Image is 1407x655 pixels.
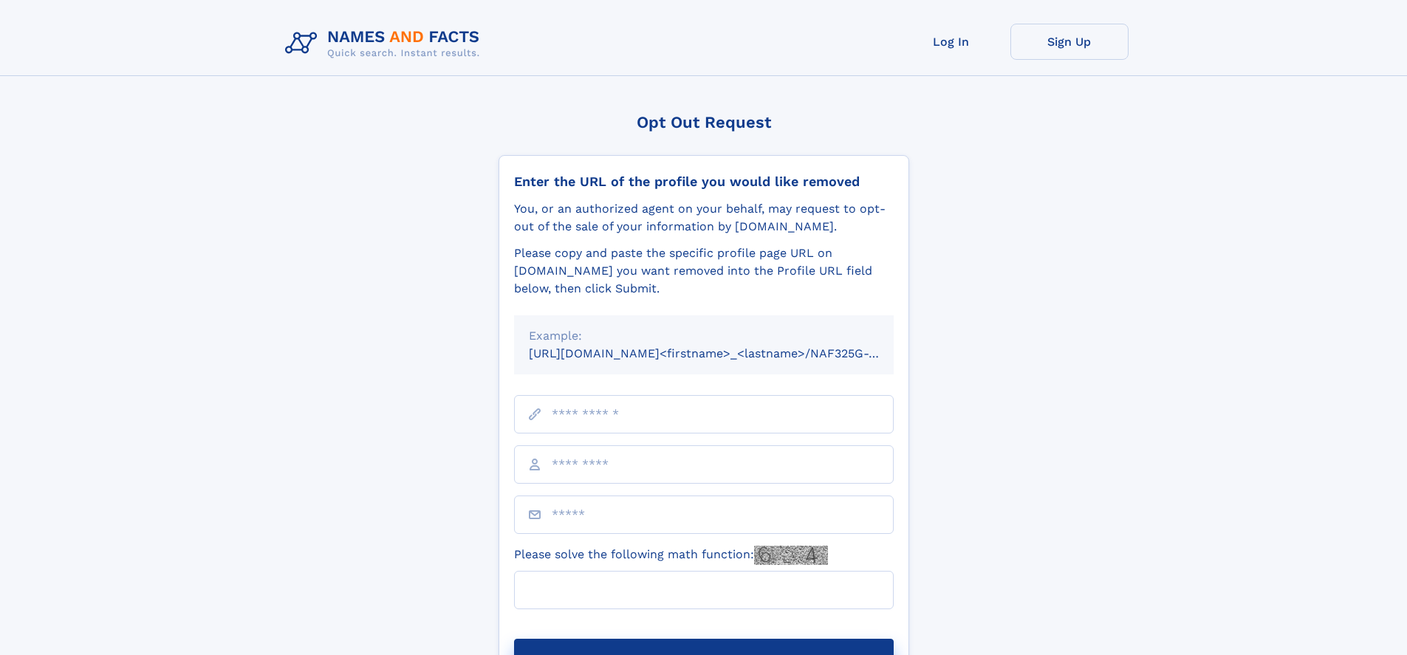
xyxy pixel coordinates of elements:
[514,244,894,298] div: Please copy and paste the specific profile page URL on [DOMAIN_NAME] you want removed into the Pr...
[1010,24,1129,60] a: Sign Up
[529,327,879,345] div: Example:
[514,546,828,565] label: Please solve the following math function:
[279,24,492,64] img: Logo Names and Facts
[529,346,922,360] small: [URL][DOMAIN_NAME]<firstname>_<lastname>/NAF325G-xxxxxxxx
[514,200,894,236] div: You, or an authorized agent on your behalf, may request to opt-out of the sale of your informatio...
[514,174,894,190] div: Enter the URL of the profile you would like removed
[499,113,909,131] div: Opt Out Request
[892,24,1010,60] a: Log In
